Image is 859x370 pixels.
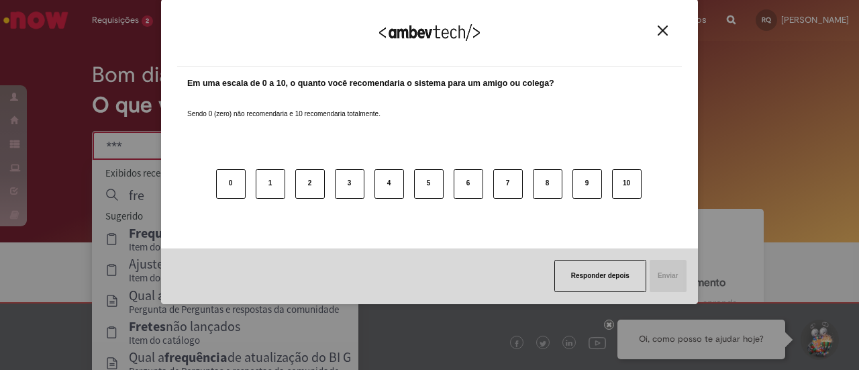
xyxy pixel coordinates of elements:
button: 10 [612,169,642,199]
label: Sendo 0 (zero) não recomendaria e 10 recomendaria totalmente. [187,93,381,119]
img: Close [658,26,668,36]
button: Responder depois [554,260,646,292]
button: 6 [454,169,483,199]
label: Em uma escala de 0 a 10, o quanto você recomendaria o sistema para um amigo ou colega? [187,77,554,90]
button: 9 [572,169,602,199]
img: Logo Ambevtech [379,24,480,41]
button: 7 [493,169,523,199]
button: 2 [295,169,325,199]
button: 8 [533,169,562,199]
button: 1 [256,169,285,199]
button: 4 [374,169,404,199]
button: 3 [335,169,364,199]
button: 5 [414,169,444,199]
button: 0 [216,169,246,199]
button: Close [654,25,672,36]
